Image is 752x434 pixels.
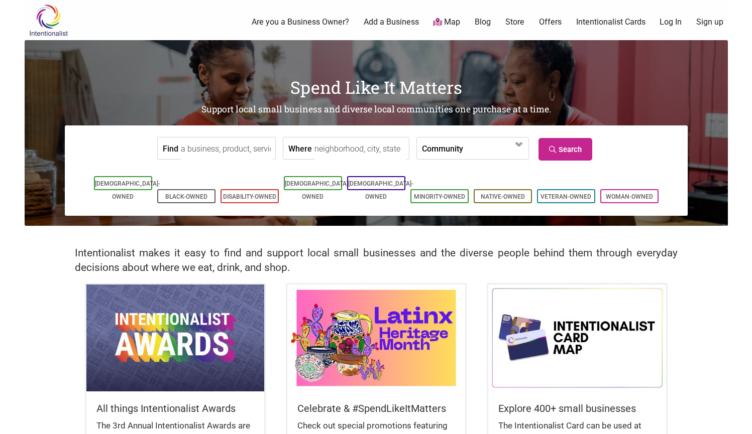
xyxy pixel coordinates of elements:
[422,137,463,159] label: Community
[433,17,460,28] a: Map
[696,17,723,28] a: Sign up
[252,17,349,28] a: Are you a Business Owner?
[541,193,591,200] a: Veteran-Owned
[86,284,264,391] img: Intentionalist Awards
[165,193,207,200] a: Black-Owned
[498,401,656,415] h5: Explore 400+ small businesses
[314,137,406,160] input: neighborhood, city, state
[25,103,728,116] h2: Support local small business and diverse local communities one purchase at a time.
[475,17,491,28] a: Blog
[348,180,413,200] a: [DEMOGRAPHIC_DATA]-Owned
[505,17,524,28] a: Store
[223,193,276,200] a: Disability-Owned
[364,17,419,28] a: Add a Business
[95,180,160,200] a: [DEMOGRAPHIC_DATA]-Owned
[25,75,728,99] h1: Spend Like It Matters
[297,401,455,415] h5: Celebrate & #SpendLikeItMatters
[75,246,678,275] h2: Intentionalist makes it easy to find and support local small businesses and the diverse people be...
[660,17,682,28] a: Log In
[488,284,666,391] img: Intentionalist Card Map
[163,137,178,159] label: Find
[414,193,465,200] a: Minority-Owned
[606,193,653,200] a: Woman-Owned
[25,4,72,37] img: Intentionalist
[481,193,525,200] a: Native-Owned
[285,180,350,200] a: [DEMOGRAPHIC_DATA]-Owned
[539,17,562,28] a: Offers
[539,138,592,161] a: Search
[181,137,273,160] input: a business, product, service
[288,137,312,159] label: Where
[576,17,646,28] a: Intentionalist Cards
[287,284,465,391] img: Latinx / Hispanic Heritage Month
[96,401,254,415] h5: All things Intentionalist Awards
